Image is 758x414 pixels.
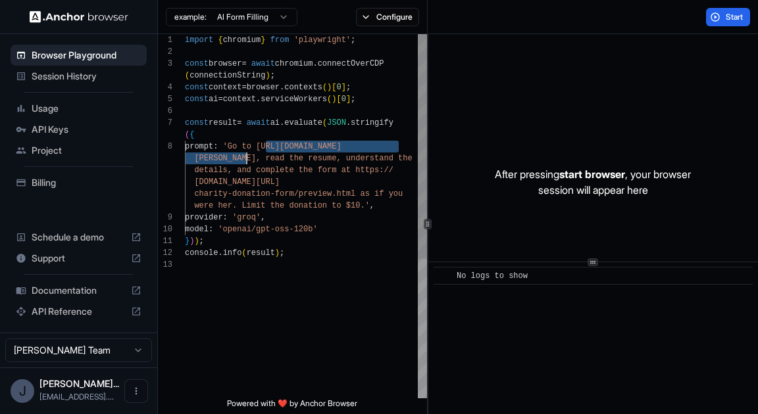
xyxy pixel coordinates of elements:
[30,11,128,23] img: Anchor Logo
[158,105,172,117] div: 6
[39,378,119,389] span: Justin Vanderheide
[318,59,384,68] span: connectOverCDP
[237,118,241,127] span: =
[270,118,280,127] span: ai
[284,118,322,127] span: evaluate
[346,83,351,92] span: ;
[11,227,147,248] div: Schedule a demo
[158,34,172,46] div: 1
[158,117,172,129] div: 7
[223,248,242,258] span: info
[194,177,280,187] span: [DOMAIN_NAME][URL]
[457,271,528,281] span: No logs to show
[158,247,172,259] div: 12
[32,70,141,83] span: Session History
[185,237,189,246] span: }
[185,83,209,92] span: const
[218,225,317,234] span: 'openai/gpt-oss-120b'
[241,83,246,92] span: =
[158,58,172,70] div: 3
[336,83,341,92] span: 0
[270,71,275,80] span: ;
[185,95,209,104] span: const
[275,59,313,68] span: chromium
[218,248,222,258] span: .
[218,35,222,45] span: {
[332,95,336,104] span: )
[247,83,280,92] span: browser
[322,118,327,127] span: (
[256,95,261,104] span: .
[356,8,420,26] button: Configure
[218,95,222,104] span: =
[185,213,223,222] span: provider
[32,284,126,297] span: Documentation
[370,201,374,210] span: ,
[351,35,355,45] span: ;
[209,83,241,92] span: context
[11,66,147,87] div: Session History
[11,140,147,161] div: Project
[199,237,204,246] span: ;
[11,45,147,66] div: Browser Playground
[346,95,351,104] span: ]
[158,223,172,235] div: 10
[346,118,351,127] span: .
[209,59,241,68] span: browser
[194,154,412,163] span: [PERSON_NAME], read the resume, understand the
[223,35,261,45] span: chromium
[185,35,213,45] span: import
[313,59,317,68] span: .
[32,144,141,157] span: Project
[32,176,141,189] span: Billing
[11,248,147,269] div: Support
[32,123,141,136] span: API Keys
[124,379,148,403] button: Open menu
[440,269,447,283] span: ​
[32,305,126,318] span: API Reference
[11,172,147,193] div: Billing
[185,59,209,68] span: const
[294,35,351,45] span: 'playwright'
[185,142,213,151] span: prompt
[275,248,280,258] span: )
[185,248,218,258] span: console
[174,12,207,22] span: example:
[158,141,172,152] div: 8
[194,166,393,175] span: details, and complete the form at https://
[351,95,355,104] span: ;
[185,71,189,80] span: (
[327,118,346,127] span: JSON
[247,248,275,258] span: result
[559,168,625,181] span: start browser
[11,98,147,119] div: Usage
[726,12,744,22] span: Start
[495,166,691,198] p: After pressing , your browser session will appear here
[11,280,147,301] div: Documentation
[11,301,147,322] div: API Reference
[232,213,261,222] span: 'groq'
[241,59,246,68] span: =
[209,118,237,127] span: result
[185,225,209,234] span: model
[158,81,172,93] div: 4
[194,189,403,198] span: charity-donation-form/preview.html as if you
[265,71,270,80] span: )
[158,212,172,223] div: 9
[194,201,369,210] span: were her. Limit the donation to $10.'
[284,83,322,92] span: contexts
[158,235,172,247] div: 11
[247,118,270,127] span: await
[327,95,332,104] span: (
[341,95,346,104] span: 0
[158,259,172,271] div: 13
[32,252,126,265] span: Support
[223,213,228,222] span: :
[213,142,218,151] span: :
[336,95,341,104] span: [
[280,83,284,92] span: .
[251,59,275,68] span: await
[189,237,194,246] span: )
[227,398,357,414] span: Powered with ❤️ by Anchor Browser
[189,71,265,80] span: connectionString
